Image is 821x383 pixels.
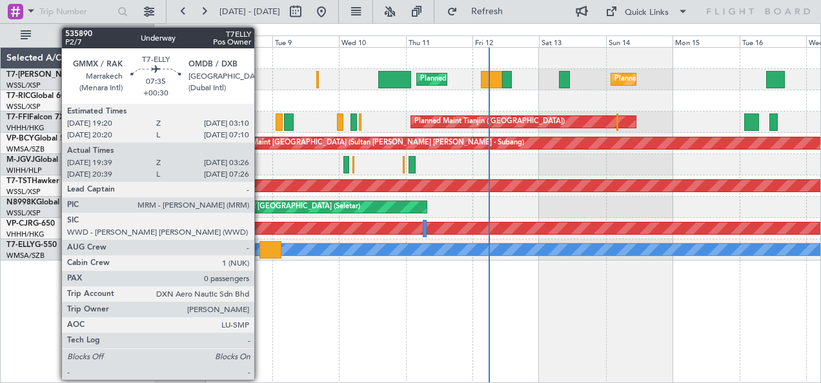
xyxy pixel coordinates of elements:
[6,251,45,260] a: WMSA/SZB
[272,35,339,47] div: Tue 9
[406,35,472,47] div: Thu 11
[139,35,205,47] div: Sun 7
[6,199,80,206] a: N8998KGlobal 6000
[625,6,669,19] div: Quick Links
[6,241,35,249] span: T7-ELLY
[414,112,565,132] div: Planned Maint Tianjin ([GEOGRAPHIC_DATA])
[6,166,42,175] a: WIHH/HLP
[6,113,65,121] a: T7-FFIFalcon 7X
[6,220,55,228] a: VP-CJRG-650
[6,199,36,206] span: N8998K
[673,35,739,47] div: Mon 15
[6,135,78,142] a: VP-BCYGlobal 5000
[156,26,178,37] div: [DATE]
[472,35,539,47] div: Fri 12
[420,70,547,89] div: Planned Maint Dubai (Al Maktoum Intl)
[34,31,136,40] span: All Aircraft
[6,81,41,90] a: WSSL/XSP
[6,144,45,154] a: WMSA/SZB
[6,135,34,142] span: VP-BCY
[6,177,32,185] span: T7-TST
[208,197,360,217] div: Planned Maint [GEOGRAPHIC_DATA] (Seletar)
[39,2,114,21] input: Trip Number
[6,208,41,218] a: WSSL/XSP
[6,187,41,197] a: WSSL/XSP
[6,102,41,112] a: WSSL/XSP
[6,156,35,164] span: M-JGVJ
[6,123,45,133] a: VHHH/HKG
[441,1,518,22] button: Refresh
[599,1,694,22] button: Quick Links
[6,113,29,121] span: T7-FFI
[6,156,79,164] a: M-JGVJGlobal 5000
[214,133,524,153] div: Unplanned Maint [GEOGRAPHIC_DATA] (Sultan [PERSON_NAME] [PERSON_NAME] - Subang)
[6,241,57,249] a: T7-ELLYG-550
[6,92,74,100] a: T7-RICGlobal 6000
[6,71,81,79] span: T7-[PERSON_NAME]
[205,35,272,47] div: Mon 8
[6,71,125,79] a: T7-[PERSON_NAME]Global 7500
[6,92,30,100] span: T7-RIC
[6,177,85,185] a: T7-TSTHawker 900XP
[614,70,766,89] div: Planned Maint [GEOGRAPHIC_DATA] (Seletar)
[740,35,806,47] div: Tue 16
[6,220,33,228] span: VP-CJR
[14,25,140,46] button: All Aircraft
[339,35,405,47] div: Wed 10
[219,6,280,17] span: [DATE] - [DATE]
[460,7,514,16] span: Refresh
[6,230,45,239] a: VHHH/HKG
[606,35,673,47] div: Sun 14
[539,35,605,47] div: Sat 13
